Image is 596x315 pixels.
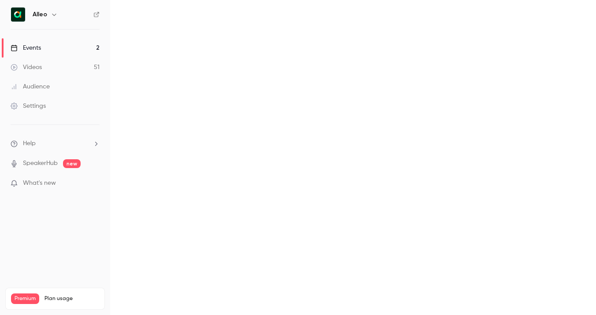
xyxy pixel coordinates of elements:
[11,7,25,22] img: Alleo
[89,179,100,187] iframe: Noticeable Trigger
[11,63,42,72] div: Videos
[11,293,39,304] span: Premium
[33,10,47,19] h6: Alleo
[11,102,46,110] div: Settings
[63,159,81,168] span: new
[23,159,58,168] a: SpeakerHub
[23,139,36,148] span: Help
[11,139,100,148] li: help-dropdown-opener
[11,44,41,52] div: Events
[23,179,56,188] span: What's new
[44,295,99,302] span: Plan usage
[11,82,50,91] div: Audience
